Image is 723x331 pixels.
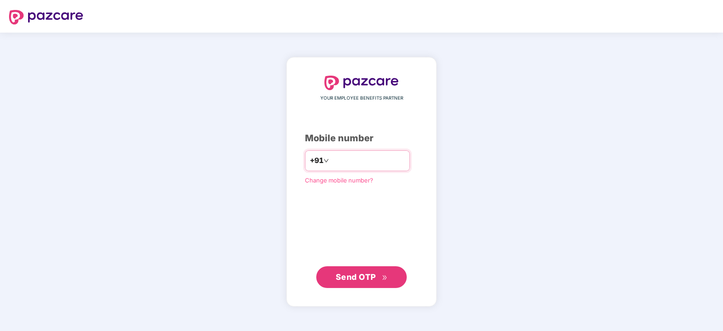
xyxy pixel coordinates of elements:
[320,95,403,102] span: YOUR EMPLOYEE BENEFITS PARTNER
[310,155,323,166] span: +91
[305,177,373,184] a: Change mobile number?
[323,158,329,163] span: down
[336,272,376,282] span: Send OTP
[382,275,388,281] span: double-right
[324,76,399,90] img: logo
[305,131,418,145] div: Mobile number
[316,266,407,288] button: Send OTPdouble-right
[9,10,83,24] img: logo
